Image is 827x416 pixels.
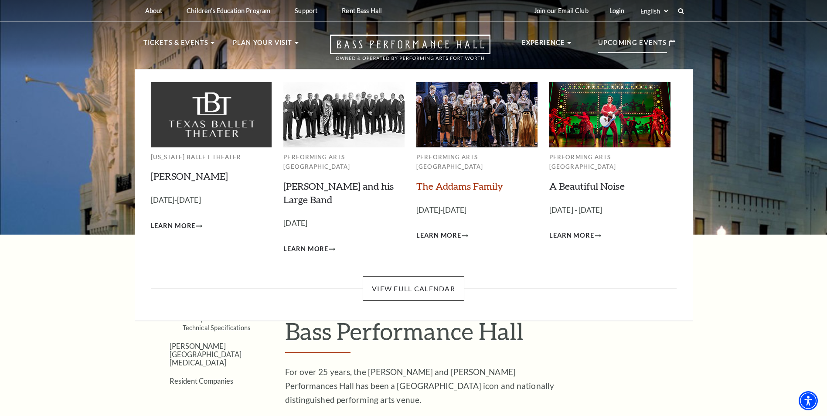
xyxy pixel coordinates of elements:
a: [PERSON_NAME] [151,170,228,182]
p: [DATE]-[DATE] [416,204,538,217]
span: Learn More [283,244,328,255]
a: Open this option [299,34,522,69]
img: Performing Arts Fort Worth [416,82,538,147]
p: Experience [522,38,565,53]
a: View Full Calendar [363,276,464,301]
a: [PERSON_NAME][GEOGRAPHIC_DATA][MEDICAL_DATA] [170,342,242,367]
img: Performing Arts Fort Worth [283,82,405,147]
p: About [145,7,163,14]
a: Learn More Lyle Lovett and his Large Band [283,244,335,255]
a: The Addams Family [416,180,503,192]
p: Rent Bass Hall [342,7,382,14]
img: Texas Ballet Theater [151,82,272,147]
p: [US_STATE] Ballet Theater [151,152,272,162]
span: Learn More [151,221,196,232]
a: Resident Companies [170,377,233,385]
a: A Beautiful Noise [549,180,625,192]
a: Technical Specifications [183,324,250,331]
a: Learn More The Addams Family [416,230,468,241]
a: Learn More Peter Pan [151,221,203,232]
span: Learn More [549,230,594,241]
p: Support [295,7,317,14]
p: For over 25 years, the [PERSON_NAME] and [PERSON_NAME] Performances Hall has been a [GEOGRAPHIC_D... [285,365,568,407]
p: Plan Your Visit [233,38,293,53]
p: Upcoming Events [598,38,667,53]
span: Learn More [416,230,461,241]
p: Performing Arts [GEOGRAPHIC_DATA] [416,152,538,172]
p: Performing Arts [GEOGRAPHIC_DATA] [549,152,670,172]
h1: Bass Performance Hall [285,317,684,353]
p: Tickets & Events [143,38,209,53]
p: Performing Arts [GEOGRAPHIC_DATA] [283,152,405,172]
p: [DATE] [283,217,405,230]
p: [DATE]-[DATE] [151,194,272,207]
select: Select: [639,7,670,15]
p: [DATE] - [DATE] [549,204,670,217]
p: Children's Education Program [187,7,270,14]
div: Accessibility Menu [799,391,818,410]
a: Learn More A Beautiful Noise [549,230,601,241]
a: [PERSON_NAME] and his Large Band [283,180,394,205]
img: Performing Arts Fort Worth [549,82,670,147]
